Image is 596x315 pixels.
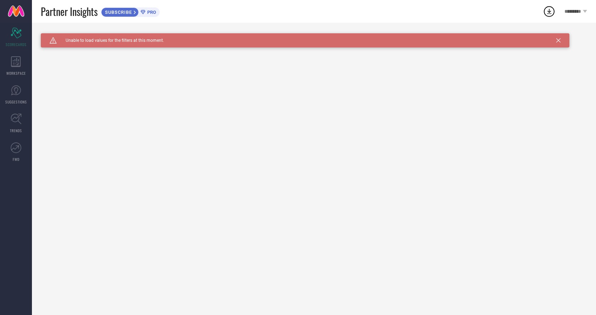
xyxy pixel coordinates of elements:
span: TRENDS [10,128,22,133]
div: Open download list [543,5,556,18]
span: Unable to load values for the filters at this moment. [57,38,164,43]
span: Partner Insights [41,4,98,19]
span: SUBSCRIBE [101,10,134,15]
span: PRO [145,10,156,15]
span: FWD [13,157,20,162]
span: SCORECARDS [6,42,27,47]
span: SUGGESTIONS [5,99,27,105]
span: WORKSPACE [6,71,26,76]
div: Unable to load filters at this moment. Please try later. [41,33,587,39]
a: SUBSCRIBEPRO [101,6,160,17]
